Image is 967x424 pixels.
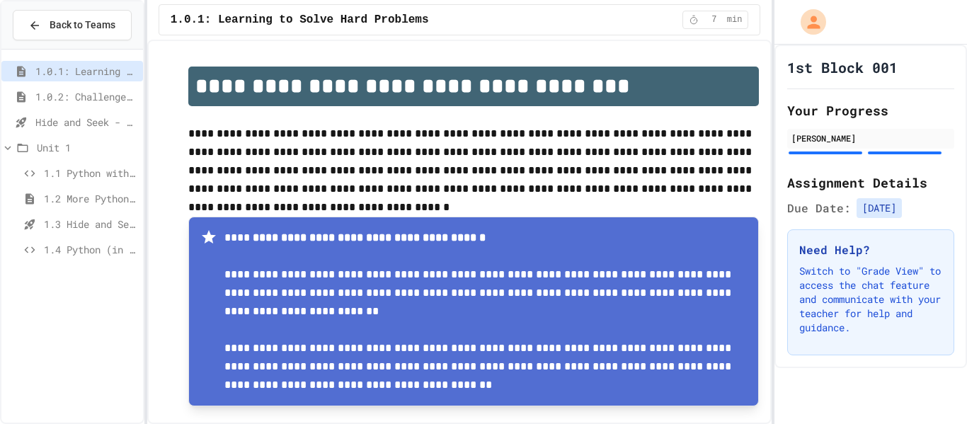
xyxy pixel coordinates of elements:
span: 1.0.1: Learning to Solve Hard Problems [35,64,137,79]
h3: Need Help? [799,241,942,258]
span: 1.2 More Python (using Turtle) [44,191,137,206]
h2: Your Progress [787,101,954,120]
button: Back to Teams [13,10,132,40]
span: [DATE] [857,198,902,218]
div: [PERSON_NAME] [791,132,950,144]
span: 1.0.2: Challenge Problem - The Bridge [35,89,137,104]
span: Back to Teams [50,18,115,33]
span: Due Date: [787,200,851,217]
span: min [727,14,743,25]
h2: Assignment Details [787,173,954,193]
h1: 1st Block 001 [787,57,898,77]
span: 7 [703,14,726,25]
p: Switch to "Grade View" to access the chat feature and communicate with your teacher for help and ... [799,264,942,335]
span: Hide and Seek - SUB [35,115,137,130]
span: 1.1 Python with Turtle [44,166,137,181]
span: 1.4 Python (in Groups) [44,242,137,257]
span: 1.3 Hide and Seek [44,217,137,231]
span: 1.0.1: Learning to Solve Hard Problems [171,11,429,28]
span: Unit 1 [37,140,137,155]
div: My Account [786,6,830,38]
